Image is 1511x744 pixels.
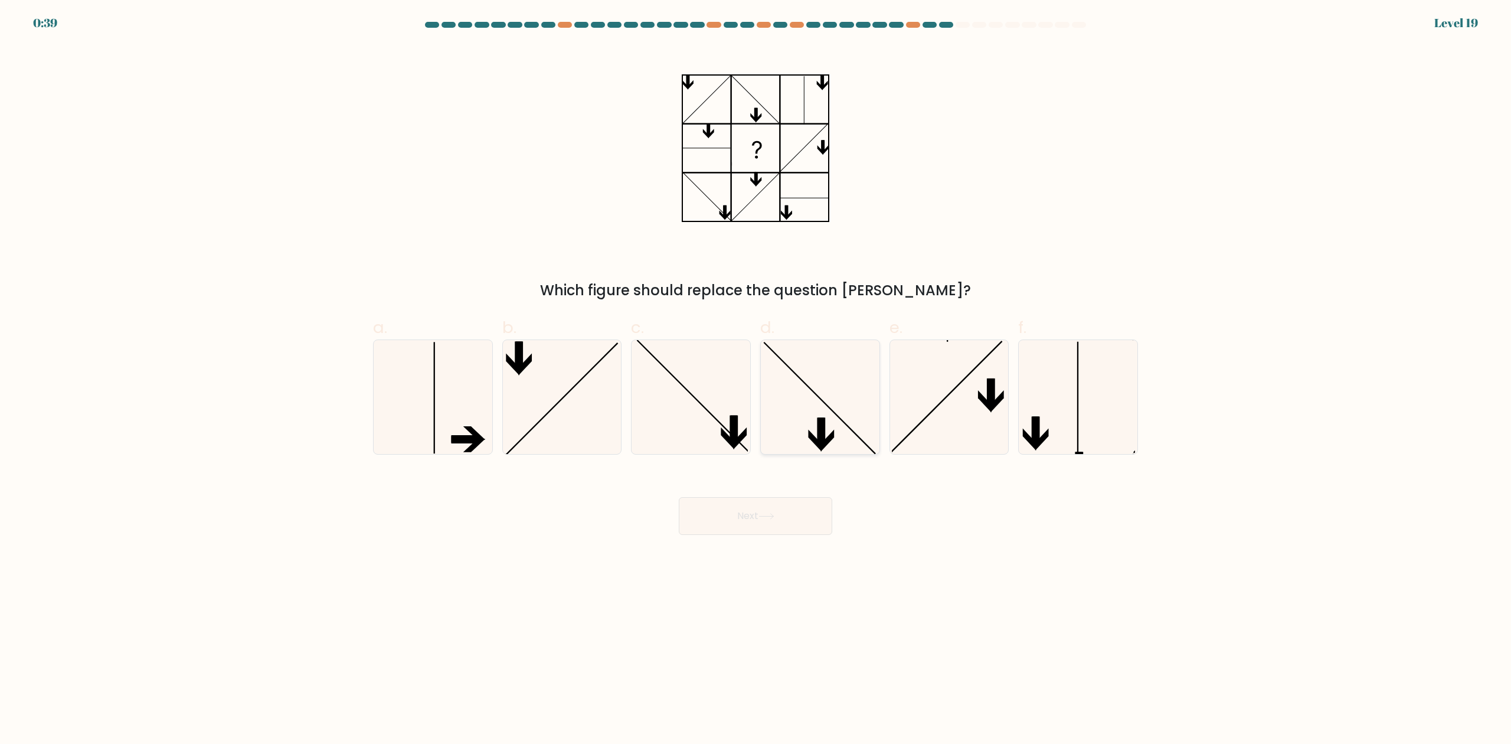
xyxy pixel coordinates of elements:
span: e. [889,316,902,339]
div: Level 19 [1434,14,1478,32]
span: b. [502,316,516,339]
span: a. [373,316,387,339]
div: Which figure should replace the question [PERSON_NAME]? [380,280,1131,301]
button: Next [679,497,832,535]
span: d. [760,316,774,339]
span: c. [631,316,644,339]
span: f. [1018,316,1026,339]
div: 0:39 [33,14,57,32]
